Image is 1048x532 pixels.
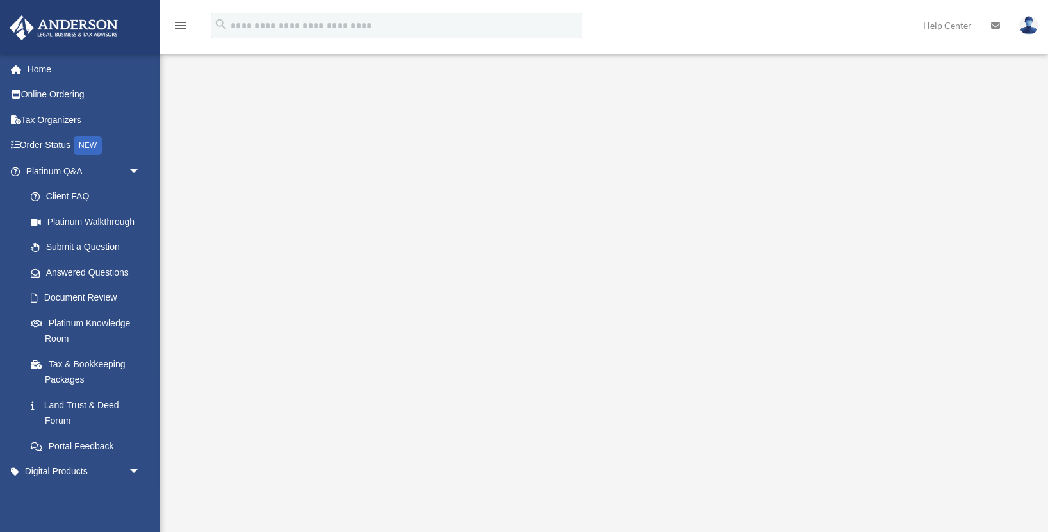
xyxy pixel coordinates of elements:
a: Digital Productsarrow_drop_down [9,459,160,485]
a: Client FAQ [18,184,160,210]
img: User Pic [1019,16,1038,35]
a: Home [9,56,160,82]
a: Platinum Walkthrough [18,209,154,235]
a: Order StatusNEW [9,133,160,159]
a: Submit a Question [18,235,160,260]
a: menu [173,22,188,33]
a: My Entitiesarrow_drop_down [9,484,160,510]
a: Online Ordering [9,82,160,108]
a: Tax & Bookkeeping Packages [18,351,160,392]
span: arrow_drop_down [128,158,154,185]
span: arrow_drop_down [128,484,154,510]
a: Platinum Knowledge Room [18,310,160,351]
span: arrow_drop_down [128,459,154,485]
a: Portal Feedback [18,433,160,459]
a: Answered Questions [18,260,160,285]
a: Document Review [18,285,160,311]
img: Anderson Advisors Platinum Portal [6,15,122,40]
iframe: <span data-mce-type="bookmark" style="display: inline-block; width: 0px; overflow: hidden; line-h... [257,79,949,464]
i: menu [173,18,188,33]
a: Tax Organizers [9,107,160,133]
div: NEW [74,136,102,155]
a: Land Trust & Deed Forum [18,392,160,433]
i: search [214,17,228,31]
a: Platinum Q&Aarrow_drop_down [9,158,160,184]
